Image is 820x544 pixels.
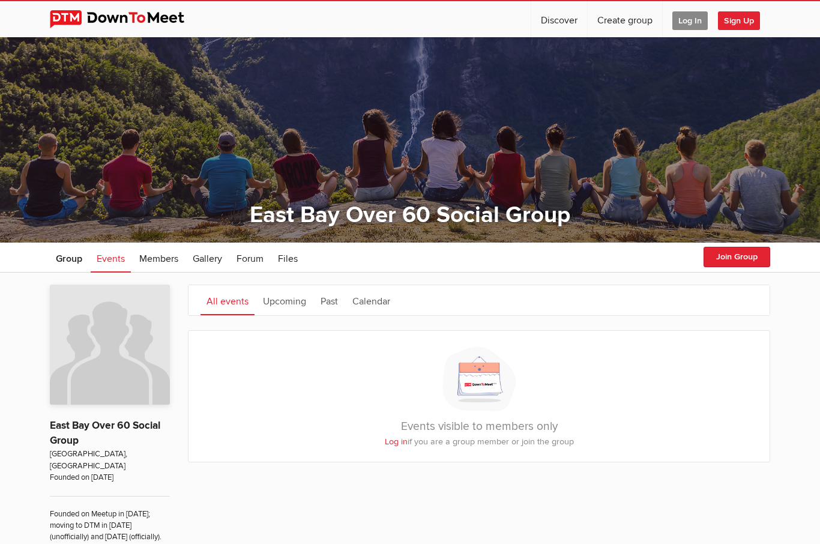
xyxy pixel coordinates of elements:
a: Gallery [187,243,228,273]
a: East Bay Over 60 Social Group [50,419,160,447]
a: Create group [588,1,662,37]
a: Log In [663,1,717,37]
span: Forum [237,253,264,265]
span: Founded on [DATE] [50,472,170,483]
a: Past [315,285,344,315]
a: Upcoming [257,285,312,315]
a: Members [133,243,184,273]
img: East Bay Over 60 Social Group [50,285,170,405]
span: Group [56,253,82,265]
a: Log in [385,437,408,447]
span: Events [97,253,125,265]
span: Files [278,253,298,265]
span: [GEOGRAPHIC_DATA], [GEOGRAPHIC_DATA] [50,449,170,472]
a: Files [272,243,304,273]
span: Gallery [193,253,222,265]
span: Members [139,253,178,265]
a: Calendar [346,285,396,315]
a: Forum [231,243,270,273]
a: Events [91,243,131,273]
span: Founded on Meetup in [DATE]; moving to DTM in [DATE] (unofficially) and [DATE] (officially). [50,496,170,543]
img: DownToMeet [50,10,203,28]
span: Log In [672,11,708,30]
span: Sign Up [718,11,760,30]
div: Events visible to members only [188,330,770,462]
button: Join Group [704,247,770,267]
a: Sign Up [718,1,770,37]
a: All events [200,285,255,315]
a: Discover [531,1,587,37]
p: if you are a group member or join the group [200,435,758,449]
a: Group [50,243,88,273]
a: East Bay Over 60 Social Group [250,201,570,229]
